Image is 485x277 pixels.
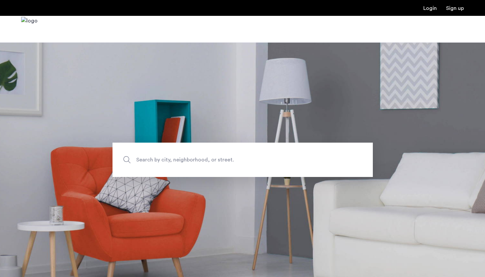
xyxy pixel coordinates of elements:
a: Registration [446,6,464,11]
img: logo [21,17,38,42]
a: Cazamio Logo [21,17,38,42]
a: Login [423,6,437,11]
input: Apartment Search [113,143,373,177]
span: Search by city, neighborhood, or street. [136,155,318,164]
